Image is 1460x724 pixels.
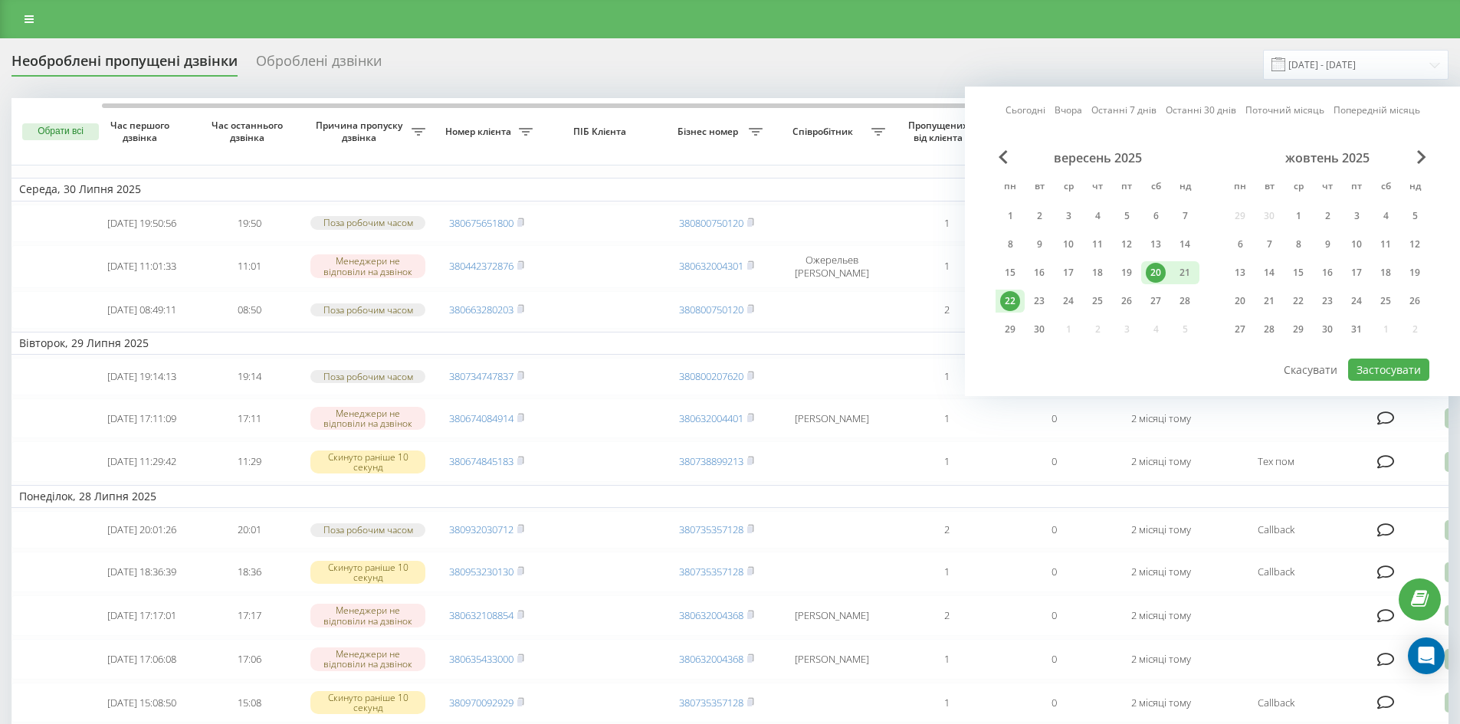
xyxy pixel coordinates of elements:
div: 29 [1288,319,1308,339]
div: чт 11 вер 2025 р. [1083,233,1112,256]
span: Previous Month [999,150,1008,164]
td: [DATE] 18:36:39 [88,552,195,592]
a: 380675651800 [449,216,513,230]
div: 25 [1376,291,1396,311]
div: сб 18 жовт 2025 р. [1371,261,1400,284]
div: 31 [1347,319,1366,339]
td: 15:08 [195,683,303,723]
span: Бізнес номер [671,126,749,138]
div: ср 17 вер 2025 р. [1054,261,1083,284]
div: 28 [1175,291,1195,311]
div: Необроблені пропущені дзвінки [11,53,238,77]
td: [DATE] 15:08:50 [88,683,195,723]
div: 9 [1317,234,1337,254]
div: вт 2 вер 2025 р. [1025,205,1054,228]
div: 3 [1347,206,1366,226]
div: чт 23 жовт 2025 р. [1313,290,1342,313]
a: 380663280203 [449,303,513,316]
div: 7 [1175,206,1195,226]
a: 380734747837 [449,369,513,383]
div: 8 [1288,234,1308,254]
a: Поточний місяць [1245,103,1324,117]
abbr: п’ятниця [1115,176,1138,199]
div: нд 19 жовт 2025 р. [1400,261,1429,284]
td: 0 [1000,398,1107,439]
td: 2 [893,511,1000,549]
div: 14 [1175,234,1195,254]
div: 21 [1175,263,1195,283]
div: Поза робочим часом [310,523,425,536]
a: 380632004401 [679,411,743,425]
div: чт 16 жовт 2025 р. [1313,261,1342,284]
td: 2 місяці тому [1107,398,1215,439]
td: 1 [893,639,1000,680]
a: Попередній місяць [1334,103,1420,117]
a: Останні 30 днів [1166,103,1236,117]
div: 11 [1376,234,1396,254]
div: Менеджери не відповіли на дзвінок [310,254,425,277]
a: 380800750120 [679,303,743,316]
a: 380674845183 [449,454,513,468]
td: 2 місяці тому [1107,683,1215,723]
td: 1 [893,358,1000,395]
span: Час першого дзвінка [100,120,183,143]
div: пн 20 жовт 2025 р. [1225,290,1255,313]
span: Співробітник [778,126,871,138]
td: 17:06 [195,639,303,680]
a: 380442372876 [449,259,513,273]
a: Останні 7 днів [1091,103,1157,117]
abbr: четвер [1086,176,1109,199]
a: 380674084914 [449,411,513,425]
div: вт 28 жовт 2025 р. [1255,318,1284,341]
span: Next Month [1417,150,1426,164]
td: 2 місяці тому [1107,441,1215,482]
div: 26 [1117,291,1137,311]
div: сб 20 вер 2025 р. [1141,261,1170,284]
div: 25 [1088,291,1107,311]
div: Поза робочим часом [310,370,425,383]
div: 18 [1088,263,1107,283]
div: 12 [1117,234,1137,254]
abbr: субота [1374,176,1397,199]
div: 15 [1000,263,1020,283]
div: пн 8 вер 2025 р. [996,233,1025,256]
div: 20 [1146,263,1166,283]
abbr: середа [1057,176,1080,199]
td: 19:50 [195,205,303,242]
a: 380735357128 [679,696,743,709]
div: 2 [1317,206,1337,226]
td: 17:11 [195,398,303,439]
abbr: вівторок [1028,176,1051,199]
td: 1 [893,398,1000,439]
div: ср 8 жовт 2025 р. [1284,233,1313,256]
div: Менеджери не відповіли на дзвінок [310,604,425,627]
td: Callback [1215,511,1337,549]
td: 2 [893,595,1000,636]
td: 2 місяці тому [1107,595,1215,636]
td: 0 [1000,441,1107,482]
abbr: неділя [1173,176,1196,199]
div: вт 7 жовт 2025 р. [1255,233,1284,256]
div: вт 23 вер 2025 р. [1025,290,1054,313]
div: ср 22 жовт 2025 р. [1284,290,1313,313]
td: 11:01 [195,245,303,288]
td: 08:50 [195,291,303,329]
div: Поза робочим часом [310,303,425,316]
a: 380635433000 [449,652,513,666]
td: 1 [893,683,1000,723]
div: Оброблені дзвінки [256,53,382,77]
div: сб 6 вер 2025 р. [1141,205,1170,228]
div: 14 [1259,263,1279,283]
div: пн 27 жовт 2025 р. [1225,318,1255,341]
a: 380953230130 [449,565,513,578]
div: пт 19 вер 2025 р. [1112,261,1141,284]
div: 15 [1288,263,1308,283]
div: нд 21 вер 2025 р. [1170,261,1199,284]
div: 6 [1146,206,1166,226]
div: Менеджери не відповіли на дзвінок [310,407,425,430]
div: нд 26 жовт 2025 р. [1400,290,1429,313]
div: чт 9 жовт 2025 р. [1313,233,1342,256]
div: 30 [1317,319,1337,339]
div: пн 29 вер 2025 р. [996,318,1025,341]
div: чт 2 жовт 2025 р. [1313,205,1342,228]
